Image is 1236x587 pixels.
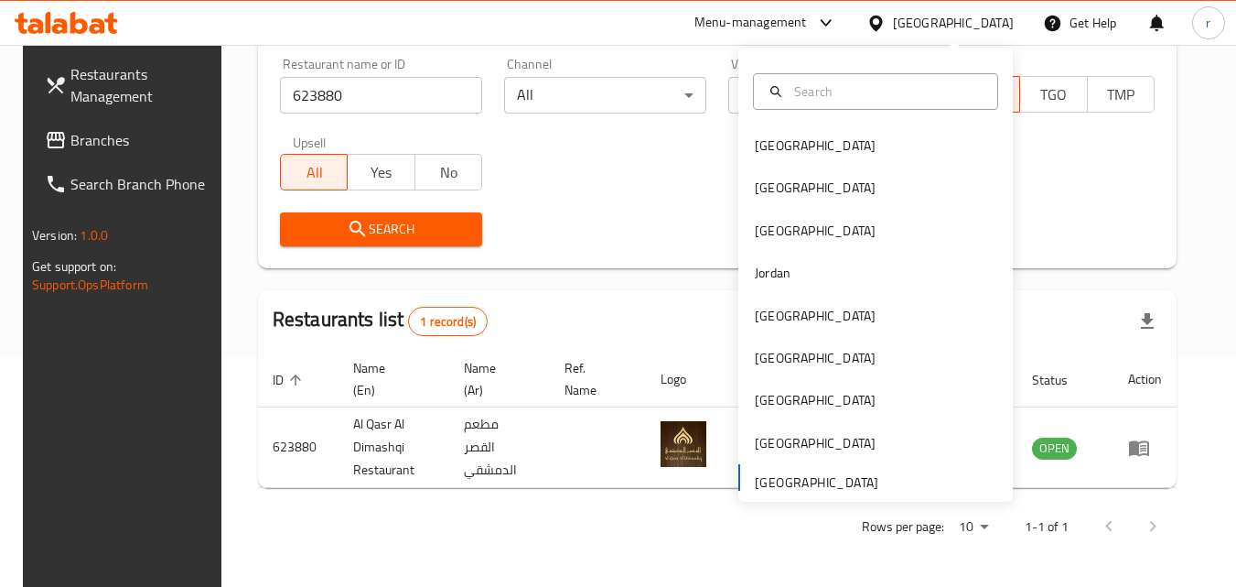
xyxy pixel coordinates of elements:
[295,218,468,241] span: Search
[755,221,876,241] div: [GEOGRAPHIC_DATA]
[694,12,807,34] div: Menu-management
[70,129,215,151] span: Branches
[347,154,414,190] button: Yes
[32,255,116,278] span: Get support on:
[755,433,876,453] div: [GEOGRAPHIC_DATA]
[1032,438,1077,459] span: OPEN
[449,408,550,488] td: مطعم القصر الدمشقي
[280,77,482,114] input: Search for restaurant name or ID..
[893,13,1014,33] div: [GEOGRAPHIC_DATA]
[1032,438,1077,460] div: OPEN
[293,136,327,148] label: Upsell
[339,408,449,488] td: Al Qasr Al Dimashqi Restaurant
[70,63,215,107] span: Restaurants Management
[755,390,876,410] div: [GEOGRAPHIC_DATA]
[1027,82,1080,108] span: TGO
[1128,437,1162,459] div: Menu
[273,306,488,336] h2: Restaurants list
[30,162,230,206] a: Search Branch Phone
[353,357,427,401] span: Name (En)
[1025,516,1069,538] p: 1-1 of 1
[258,352,1177,488] table: enhanced table
[755,348,876,368] div: [GEOGRAPHIC_DATA]
[280,154,348,190] button: All
[288,159,340,186] span: All
[464,357,528,401] span: Name (Ar)
[1087,76,1155,113] button: TMP
[414,154,482,190] button: No
[564,357,623,401] span: Ref. Name
[355,159,407,186] span: Yes
[409,313,487,331] span: 1 record(s)
[755,178,876,198] div: [GEOGRAPHIC_DATA]
[408,307,488,336] div: Total records count
[423,159,475,186] span: No
[1095,82,1147,108] span: TMP
[646,352,728,408] th: Logo
[1206,13,1210,33] span: r
[504,77,706,114] div: All
[728,408,792,488] td: 1
[30,118,230,162] a: Branches
[32,223,77,247] span: Version:
[280,212,482,246] button: Search
[258,408,339,488] td: 623880
[862,516,944,538] p: Rows per page:
[1032,369,1091,391] span: Status
[951,514,995,541] div: Rows per page:
[70,173,215,195] span: Search Branch Phone
[755,136,876,156] div: [GEOGRAPHIC_DATA]
[787,82,986,102] input: Search
[32,273,148,297] a: Support.OpsPlatform
[661,421,706,467] img: Al Qasr Al Dimashqi Restaurant
[1125,299,1169,343] div: Export file
[755,263,790,283] div: Jordan
[728,77,930,114] div: All
[30,52,230,118] a: Restaurants Management
[80,223,108,247] span: 1.0.0
[755,306,876,326] div: [GEOGRAPHIC_DATA]
[273,369,307,391] span: ID
[728,352,792,408] th: Branches
[1113,352,1177,408] th: Action
[1019,76,1087,113] button: TGO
